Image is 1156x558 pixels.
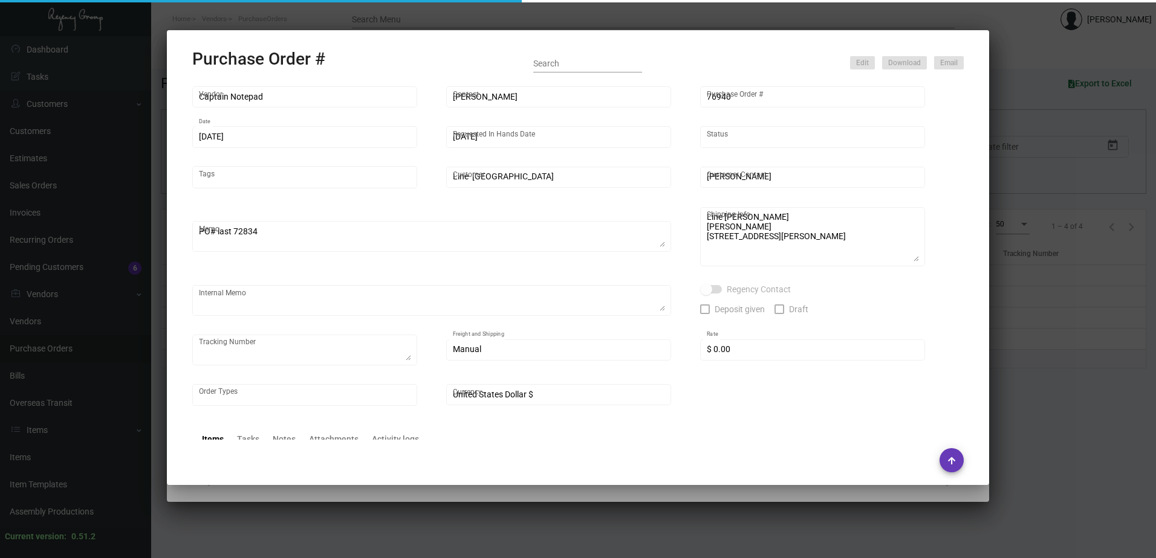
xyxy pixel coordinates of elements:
[789,302,808,316] span: Draft
[856,58,869,68] span: Edit
[372,433,419,446] div: Activity logs
[940,58,958,68] span: Email
[727,282,791,297] span: Regency Contact
[888,58,921,68] span: Download
[237,433,259,446] div: Tasks
[715,302,765,316] span: Deposit given
[882,56,927,69] button: Download
[192,49,325,69] h2: Purchase Order #
[453,344,481,354] span: Manual
[273,433,296,446] div: Notes
[5,530,67,543] div: Current version:
[202,433,224,446] div: Items
[71,530,96,543] div: 0.51.2
[309,433,359,446] div: Attachments
[934,56,964,69] button: Email
[850,56,875,69] button: Edit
